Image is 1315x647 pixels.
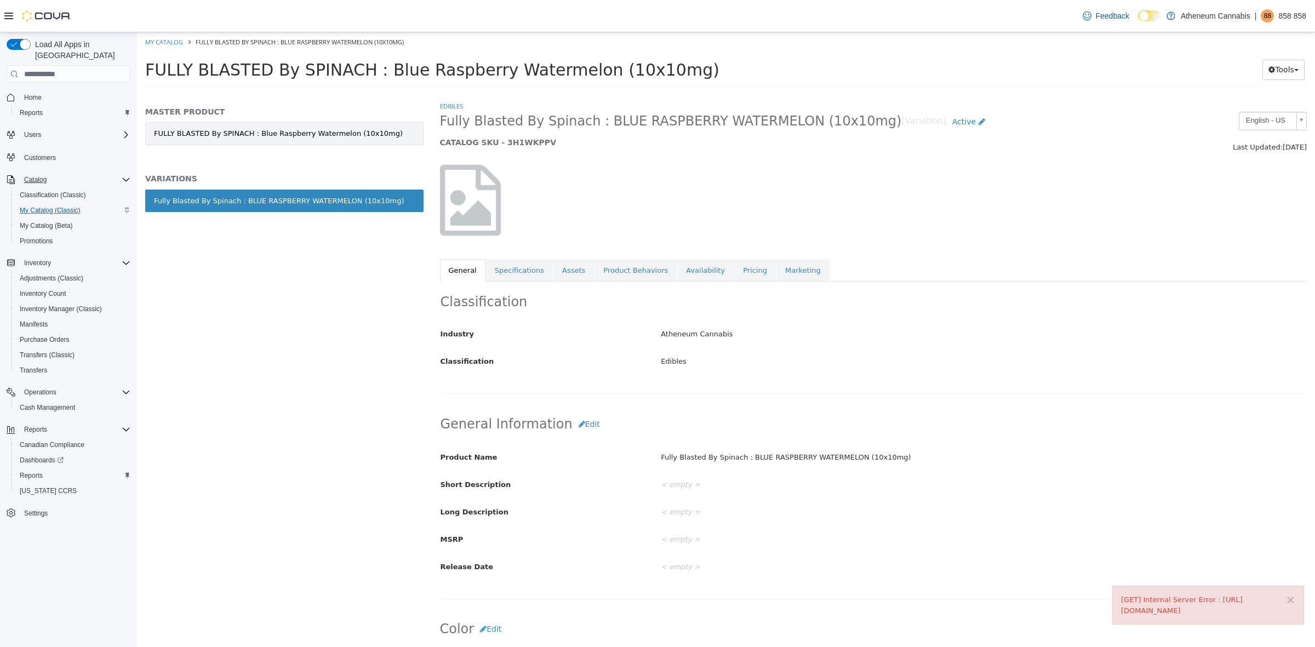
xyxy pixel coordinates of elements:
span: Inventory [20,256,130,270]
div: Atheneum Cannabis [516,293,1177,312]
span: Load All Apps in [GEOGRAPHIC_DATA] [31,39,130,61]
span: Classification (Classic) [15,188,130,202]
button: Customers [2,149,135,165]
button: × [1148,562,1158,574]
a: Pricing [597,227,639,250]
nav: Complex example [7,85,130,549]
button: Inventory [2,255,135,271]
h5: MASTER PRODUCT [8,75,287,84]
a: FULLY BLASTED By SPINACH : Blue Raspberry Watermelon (10x10mg) [8,90,287,113]
button: Edit [436,382,469,402]
button: Purchase Orders [11,332,135,347]
span: Catalog [20,173,130,186]
span: 88 [1264,9,1271,22]
span: Inventory [24,259,51,267]
div: < empty > [516,498,1177,517]
span: My Catalog (Classic) [20,206,81,215]
a: Cash Management [15,401,79,414]
span: My Catalog (Beta) [15,219,130,232]
span: Dashboards [15,454,130,467]
span: FULLY BLASTED By SPINACH : Blue Raspberry Watermelon (10x10mg) [8,28,582,47]
span: Purchase Orders [15,333,130,346]
a: My Catalog [8,5,46,14]
span: Last Updated: [1096,111,1146,119]
span: Industry [304,297,338,306]
span: Reports [20,423,130,436]
span: Reports [20,108,43,117]
a: Availability [540,227,597,250]
span: Release Date [304,530,357,539]
a: Purchase Orders [15,333,74,346]
span: Settings [20,506,130,520]
button: Reports [11,468,135,483]
span: Fully Blasted By Spinach : BLUE RASPBERRY WATERMELON (10x10mg) [303,81,765,98]
span: Promotions [20,237,53,245]
span: Classification [304,325,357,333]
button: Transfers (Classic) [11,347,135,363]
a: Dashboards [15,454,68,467]
span: Users [20,128,130,141]
span: Transfers [15,364,130,377]
a: Inventory Manager (Classic) [15,302,106,316]
span: MSRP [304,503,327,511]
a: Dashboards [11,453,135,468]
h2: Classification [304,261,1170,278]
h5: CATALOG SKU - 3H1WKPPV [303,105,949,115]
div: < empty > [516,525,1177,545]
span: Long Description [304,476,371,484]
a: Customers [20,151,60,164]
span: Reports [15,106,130,119]
span: Reports [24,425,47,434]
a: Canadian Compliance [15,438,89,451]
div: Fully Blasted By Spinach : BLUE RASPBERRY WATERMELON (10x10mg) [17,163,267,174]
span: My Catalog (Classic) [15,204,130,217]
button: Operations [2,385,135,400]
span: Canadian Compliance [20,440,84,449]
button: Reports [11,105,135,121]
span: Active [815,85,839,94]
button: Canadian Compliance [11,437,135,453]
a: Reports [15,106,47,119]
small: [Variation] [764,85,809,94]
span: Reports [20,471,43,480]
span: Adjustments (Classic) [20,274,83,283]
span: [DATE] [1146,111,1170,119]
button: Promotions [11,233,135,249]
span: Classification (Classic) [20,191,86,199]
button: Catalog [20,173,51,186]
span: Inventory Manager (Classic) [15,302,130,316]
img: Cova [22,10,71,21]
h2: General Information [304,382,1170,402]
div: 858 858 [1261,9,1274,22]
span: Operations [24,388,56,397]
button: Reports [20,423,52,436]
a: Reports [15,469,47,482]
p: | [1255,9,1257,22]
a: General [303,227,348,250]
button: Edit [337,587,370,607]
p: Atheneum Cannabis [1181,9,1250,22]
span: Inventory Count [20,289,66,298]
a: Feedback [1078,5,1134,27]
p: 858 858 [1278,9,1306,22]
a: Adjustments (Classic) [15,272,88,285]
button: Users [2,127,135,142]
span: Manifests [15,318,130,331]
button: Classification (Classic) [11,187,135,203]
a: [US_STATE] CCRS [15,484,81,497]
button: Reports [2,422,135,437]
a: Classification (Classic) [15,188,90,202]
label: Color [295,613,516,628]
span: Promotions [15,234,130,248]
button: Transfers [11,363,135,378]
a: Home [20,91,46,104]
button: My Catalog (Beta) [11,218,135,233]
button: Tools [1125,27,1168,48]
span: [US_STATE] CCRS [20,486,77,495]
span: Operations [20,386,130,399]
h5: VARIATIONS [8,141,287,151]
span: Canadian Compliance [15,438,130,451]
span: Adjustments (Classic) [15,272,130,285]
span: English - US [1102,80,1155,97]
